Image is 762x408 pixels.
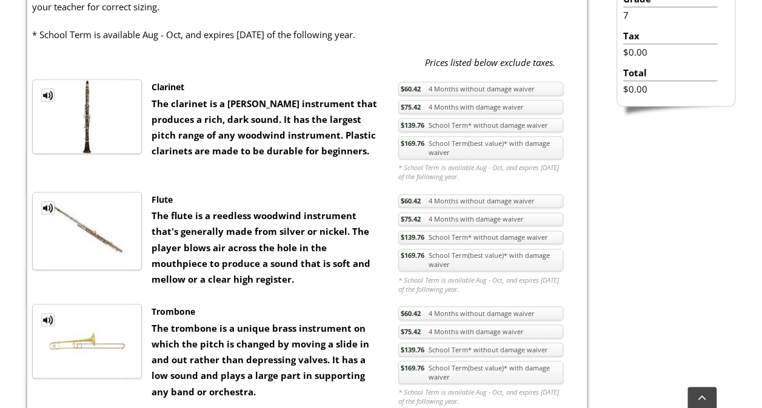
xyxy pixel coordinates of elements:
[400,363,424,372] span: $169.76
[151,209,370,285] strong: The flute is a reedless woodwind instrument that's generally made from silver or nickel. The play...
[41,201,55,214] a: MP3 Clip
[400,345,424,354] span: $139.76
[623,44,717,60] li: $0.00
[41,313,55,326] a: MP3 Clip
[398,82,563,96] a: $60.424 Months without damage waiver
[400,120,424,130] span: $139.76
[425,56,555,68] em: Prices listed below exclude taxes.
[45,192,129,269] img: th_1fc34dab4bdaff02a3697e89cb8f30dd_1334771667FluteTM.jpg
[398,275,563,294] em: * School Term is available Aug - Oct, and expires [DATE] of the following year.
[151,79,380,95] div: Clarinet
[398,361,563,384] a: $169.76School Term(best value)* with damage waiver
[151,192,380,208] div: Flute
[398,387,563,406] em: * School Term is available Aug - Oct, and expires [DATE] of the following year.
[398,163,563,181] em: * School Term is available Aug - Oct, and expires [DATE] of the following year.
[400,84,420,93] span: $60.42
[623,28,717,44] li: Tax
[400,309,420,318] span: $60.42
[623,7,717,23] li: 7
[400,102,420,111] span: $75.42
[49,304,125,378] img: th_1fc34dab4bdaff02a3697e89cb8f30dd_1334255069TBONE.jpg
[398,231,563,245] a: $139.76School Term* without damage waiver
[398,324,563,338] a: $75.424 Months with damage waiver
[398,249,563,272] a: $169.76School Term(best value)* with damage waiver
[32,27,583,42] p: * School Term is available Aug - Oct, and expires [DATE] of the following year.
[400,139,424,148] span: $169.76
[398,212,563,226] a: $75.424 Months with damage waiver
[49,80,125,153] img: th_1fc34dab4bdaff02a3697e89cb8f30dd_1328556165CLAR.jpg
[398,100,563,114] a: $75.424 Months with damage waiver
[398,194,563,208] a: $60.424 Months without damage waiver
[151,97,376,157] strong: The clarinet is a [PERSON_NAME] instrument that produces a rich, dark sound. It has the largest p...
[400,232,424,242] span: $139.76
[151,304,380,320] div: Trombone
[41,88,55,102] a: MP3 Clip
[617,107,735,117] img: sidebar-footer.png
[400,327,420,336] span: $75.42
[398,118,563,132] a: $139.76School Term* without damage waiver
[398,136,563,159] a: $169.76School Term(best value)* with damage waiver
[398,343,563,357] a: $139.76School Term* without damage waiver
[151,322,369,398] strong: The trombone is a unique brass instrument on which the pitch is changed by moving a slide in and ...
[400,214,420,223] span: $75.42
[400,196,420,205] span: $60.42
[398,306,563,320] a: $60.424 Months without damage waiver
[623,65,717,81] li: Total
[400,251,424,260] span: $169.76
[623,81,717,97] li: $0.00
